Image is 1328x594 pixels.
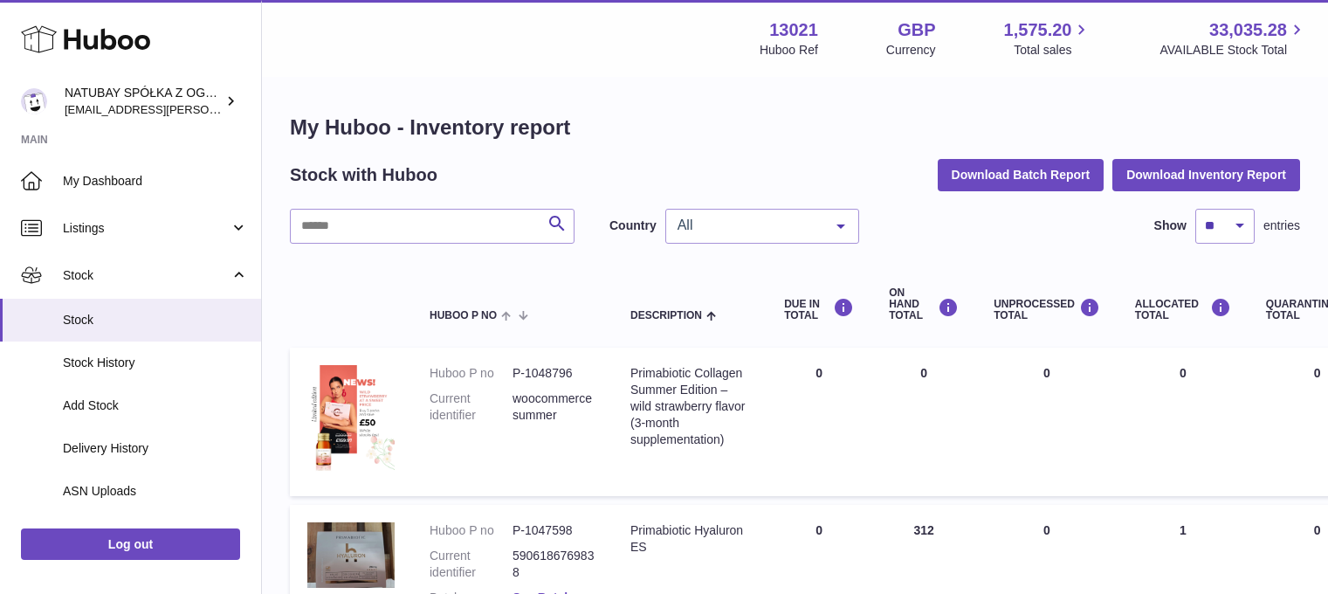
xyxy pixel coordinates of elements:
span: Description [630,310,702,321]
a: 33,035.28 AVAILABLE Stock Total [1159,18,1307,59]
span: Huboo P no [430,310,497,321]
label: Show [1154,218,1187,234]
div: NATUBAY SPÓŁKA Z OGRANICZONĄ ODPOWIEDZIALNOŚCIĄ [65,85,222,118]
a: Log out [21,528,240,560]
td: 0 [1118,348,1249,496]
dd: P-1047598 [513,522,595,539]
h1: My Huboo - Inventory report [290,114,1300,142]
span: ASN Uploads [63,483,248,500]
strong: 13021 [769,18,818,42]
span: 33,035.28 [1209,18,1287,42]
span: [EMAIL_ADDRESS][PERSON_NAME][DOMAIN_NAME] [65,102,350,116]
a: 1,575.20 Total sales [1004,18,1092,59]
span: entries [1263,218,1300,234]
span: Total sales [1014,42,1091,59]
span: All [673,217,823,234]
strong: GBP [898,18,935,42]
img: product image [307,522,395,588]
span: Add Stock [63,397,248,414]
td: 0 [767,348,871,496]
img: product image [307,365,395,474]
button: Download Inventory Report [1112,159,1300,190]
label: Country [609,218,657,234]
button: Download Batch Report [938,159,1104,190]
dd: 5906186769838 [513,548,595,581]
div: DUE IN TOTAL [784,298,854,321]
div: Primabiotic Hyaluron ES [630,522,749,556]
dt: Current identifier [430,390,513,424]
div: UNPROCESSED Total [994,298,1100,321]
span: Delivery History [63,440,248,457]
span: AVAILABLE Stock Total [1159,42,1307,59]
span: Stock [63,267,230,284]
dd: P-1048796 [513,365,595,382]
span: Listings [63,220,230,237]
dt: Huboo P no [430,365,513,382]
span: 0 [1314,523,1321,537]
div: Huboo Ref [760,42,818,59]
td: 0 [976,348,1118,496]
span: My Dashboard [63,173,248,190]
span: Stock History [63,355,248,371]
span: 0 [1314,366,1321,380]
span: Stock [63,312,248,328]
img: kacper.antkowski@natubay.pl [21,88,47,114]
dt: Current identifier [430,548,513,581]
div: Currency [886,42,936,59]
span: 1,575.20 [1004,18,1072,42]
dd: woocommercesummer [513,390,595,424]
div: Primabiotic Collagen Summer Edition – wild strawberry flavor (3-month supplementation) [630,365,749,447]
dt: Huboo P no [430,522,513,539]
h2: Stock with Huboo [290,163,437,187]
div: ALLOCATED Total [1135,298,1231,321]
div: ON HAND Total [889,287,959,322]
td: 0 [871,348,976,496]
